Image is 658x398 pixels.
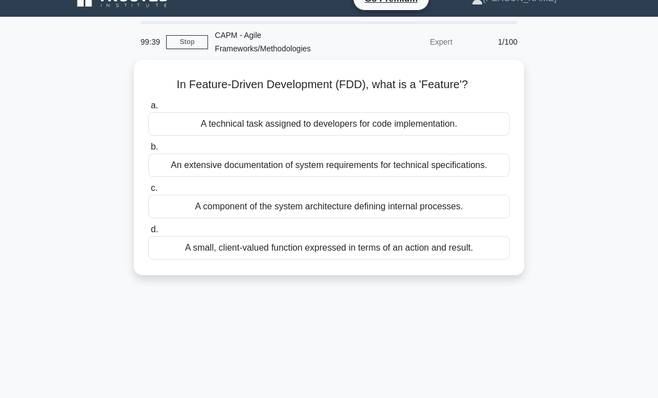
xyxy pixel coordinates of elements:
[166,35,208,49] a: Stop
[148,112,510,136] div: A technical task assigned to developers for code implementation.
[134,31,166,53] div: 99:39
[151,224,158,234] span: d.
[148,236,510,260] div: A small, client-valued function expressed in terms of an action and result.
[151,142,158,151] span: b.
[361,31,459,53] div: Expert
[208,24,361,60] div: CAPM - Agile Frameworks/Methodologies
[459,31,524,53] div: 1/100
[151,183,157,193] span: c.
[148,154,510,177] div: An extensive documentation of system requirements for technical specifications.
[148,195,510,218] div: A component of the system architecture defining internal processes.
[147,78,511,92] h5: In Feature-Driven Development (FDD), what is a 'Feature'?
[151,100,158,110] span: a.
